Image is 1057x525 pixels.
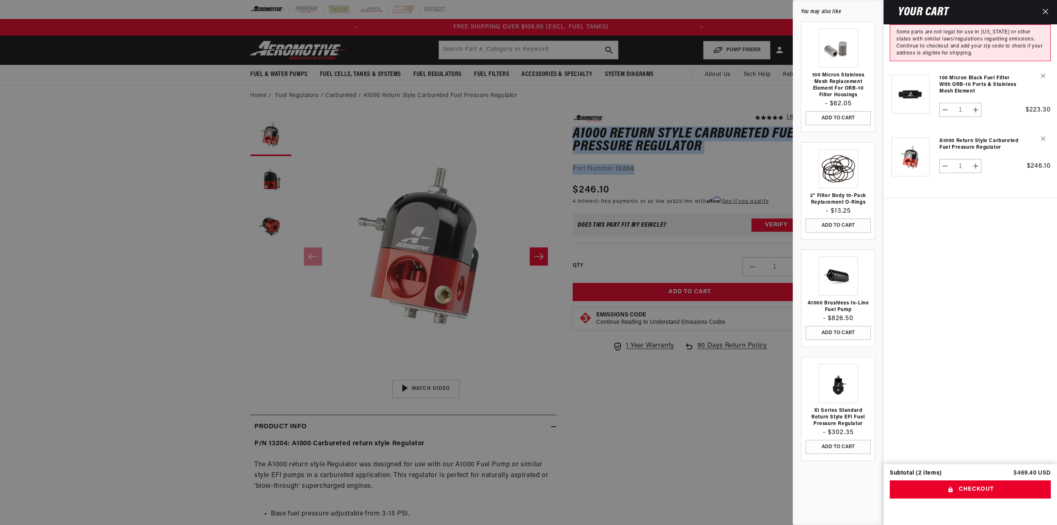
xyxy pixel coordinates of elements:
span: $246.10 [1027,163,1051,169]
input: Quantity for 100 Micron Black Fuel Filter with ORB-10 Ports &amp; Stainless Mesh Element [951,103,970,117]
div: Some parts are not legal for use in [US_STATE] or other states with similar laws/regulations rega... [890,24,1051,61]
div: Subtotal (2 items) [890,470,942,476]
input: Quantity for A1000 Return Style Carbureted Fuel Pressure Regulator [951,159,970,173]
button: Remove 100 Micron Black Fuel Filter with ORB-10 Ports & Stainless Mesh Element [1036,69,1050,83]
span: $223.30 [1026,107,1051,113]
iframe: PayPal-paypal [890,499,1051,517]
a: 100 Micron Black Fuel Filter with ORB-10 Ports & Stainless Mesh Element [939,75,1021,95]
button: Remove A1000 Return Style Carbureted Fuel Pressure Regulator [1036,131,1050,146]
a: A1000 Return Style Carbureted Fuel Pressure Regulator [939,138,1021,151]
h2: Your cart [890,7,948,17]
p: $469.40 USD [1014,470,1051,476]
button: Checkout [890,480,1051,499]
